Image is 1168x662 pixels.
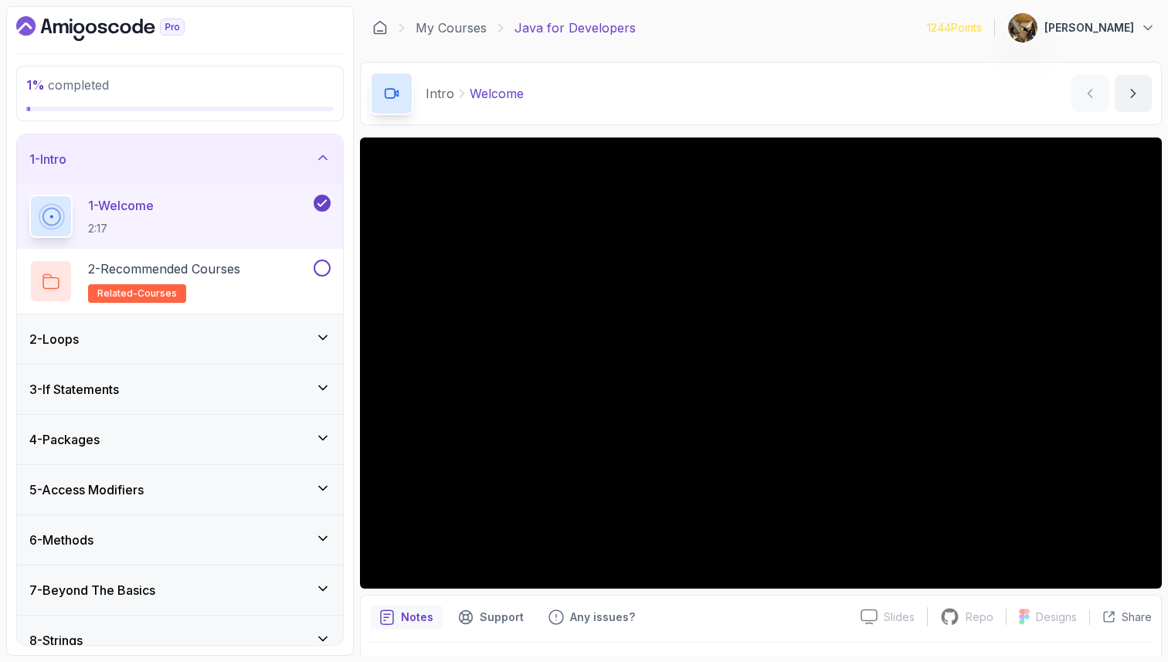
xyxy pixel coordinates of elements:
p: Welcome [470,84,524,103]
button: 1-Welcome2:17 [29,195,331,238]
p: 2:17 [88,221,154,236]
button: 4-Packages [17,415,343,464]
button: Support button [449,605,533,630]
h3: 7 - Beyond The Basics [29,581,155,599]
p: Repo [966,609,993,625]
img: user profile image [1008,13,1037,42]
iframe: 1 - Hi [360,137,1162,589]
p: Any issues? [570,609,635,625]
span: related-courses [97,287,177,300]
p: Slides [884,609,915,625]
p: Java for Developers [514,19,636,37]
span: 1 % [26,77,45,93]
p: 1 - Welcome [88,196,154,215]
p: 1244 Points [927,20,982,36]
button: 3-If Statements [17,365,343,414]
button: 7-Beyond The Basics [17,565,343,615]
p: 2 - Recommended Courses [88,260,240,278]
h3: 8 - Strings [29,631,83,650]
button: next content [1115,75,1152,112]
button: 2-Recommended Coursesrelated-courses [29,260,331,303]
button: user profile image[PERSON_NAME] [1007,12,1156,43]
button: notes button [370,605,443,630]
button: 2-Loops [17,314,343,364]
a: My Courses [416,19,487,37]
h3: 2 - Loops [29,330,79,348]
h3: 6 - Methods [29,531,93,549]
a: Dashboard [16,16,220,41]
p: Share [1122,609,1152,625]
h3: 3 - If Statements [29,380,119,399]
p: Designs [1036,609,1077,625]
p: [PERSON_NAME] [1044,20,1134,36]
p: Intro [426,84,454,103]
button: 1-Intro [17,134,343,184]
h3: 4 - Packages [29,430,100,449]
button: Feedback button [539,605,644,630]
button: 6-Methods [17,515,343,565]
span: completed [26,77,109,93]
a: Dashboard [372,20,388,36]
button: Share [1089,609,1152,625]
h3: 5 - Access Modifiers [29,480,144,499]
p: Notes [401,609,433,625]
h3: 1 - Intro [29,150,66,168]
button: previous content [1071,75,1109,112]
button: 5-Access Modifiers [17,465,343,514]
p: Support [480,609,524,625]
